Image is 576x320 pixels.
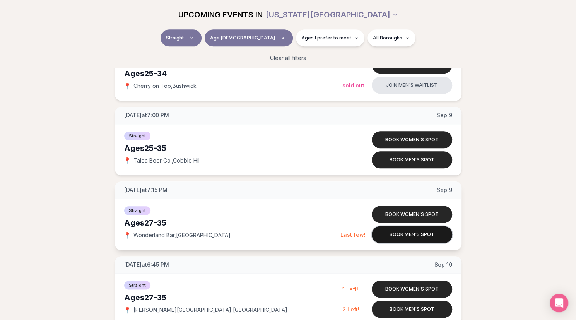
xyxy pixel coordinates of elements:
span: Straight [166,35,184,41]
span: Clear event type filter [187,33,196,43]
button: [US_STATE][GEOGRAPHIC_DATA] [266,6,398,23]
button: All Boroughs [367,29,415,46]
span: UPCOMING EVENTS IN [178,9,263,20]
span: [DATE] at 7:15 PM [124,186,168,194]
button: Clear all filters [265,50,311,67]
button: StraightClear event type filter [161,29,202,46]
span: Wonderland Bar , [GEOGRAPHIC_DATA] [133,231,231,239]
button: Join men's waitlist [372,77,452,94]
button: Book women's spot [372,206,452,223]
span: 1 Left! [342,286,358,293]
div: Ages 27-35 [124,292,342,303]
span: 📍 [124,83,130,89]
span: 📍 [124,232,130,238]
button: Book men's spot [372,151,452,168]
span: Straight [124,206,150,215]
div: Ages 25-35 [124,143,342,154]
button: Book women's spot [372,281,452,298]
span: Sep 9 [437,111,452,119]
div: Ages 27-35 [124,217,340,228]
span: [DATE] at 6:45 PM [124,261,169,269]
span: Last few! [340,231,366,238]
span: Sep 9 [437,186,452,194]
div: Ages 25-34 [124,68,342,79]
span: All Boroughs [373,35,402,41]
span: Talea Beer Co. , Cobble Hill [133,157,201,164]
span: [DATE] at 7:00 PM [124,111,169,119]
span: Straight [124,132,150,140]
span: 2 Left! [342,306,359,313]
span: Ages I prefer to meet [301,35,351,41]
button: Age [DEMOGRAPHIC_DATA]Clear age [205,29,293,46]
span: 📍 [124,157,130,164]
div: Open Intercom Messenger [550,294,568,312]
button: Book women's spot [372,131,452,148]
button: Book men's spot [372,226,452,243]
button: Book men's spot [372,301,452,318]
span: Straight [124,281,150,289]
span: Cherry on Top , Bushwick [133,82,197,90]
span: [PERSON_NAME][GEOGRAPHIC_DATA] , [GEOGRAPHIC_DATA] [133,306,287,314]
span: Clear age [278,33,287,43]
span: 📍 [124,307,130,313]
button: Ages I prefer to meet [296,29,364,46]
span: Sold Out [342,82,364,89]
span: Sep 10 [434,261,452,269]
span: Age [DEMOGRAPHIC_DATA] [210,35,275,41]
